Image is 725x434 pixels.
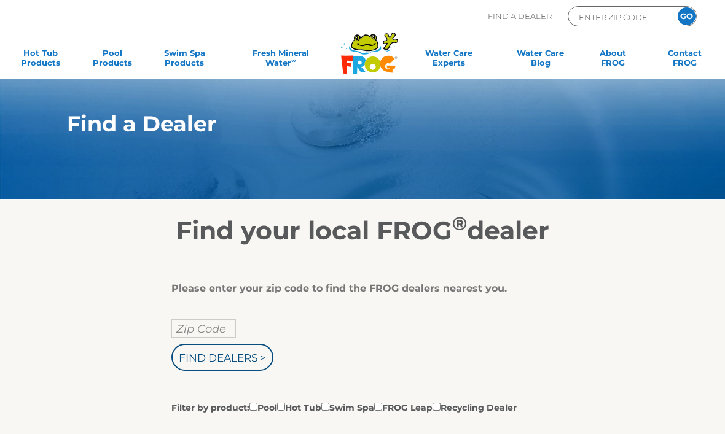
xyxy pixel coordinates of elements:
h1: Find a Dealer [67,112,614,136]
input: Find Dealers > [171,344,273,371]
a: ContactFROG [657,48,713,72]
a: Fresh MineralWater∞ [229,48,333,72]
input: Zip Code Form [578,10,660,24]
input: Filter by product:PoolHot TubSwim SpaFROG LeapRecycling Dealer [277,403,285,411]
input: Filter by product:PoolHot TubSwim SpaFROG LeapRecycling Dealer [433,403,441,411]
sup: ® [452,212,467,235]
input: Filter by product:PoolHot TubSwim SpaFROG LeapRecycling Dealer [374,403,382,411]
input: Filter by product:PoolHot TubSwim SpaFROG LeapRecycling Dealer [321,403,329,411]
a: Hot TubProducts [12,48,68,72]
a: PoolProducts [84,48,140,72]
p: Find A Dealer [488,6,552,26]
input: Filter by product:PoolHot TubSwim SpaFROG LeapRecycling Dealer [249,403,257,411]
sup: ∞ [291,57,296,64]
input: GO [678,7,696,25]
a: Water CareExperts [401,48,496,72]
label: Filter by product: Pool Hot Tub Swim Spa FROG Leap Recycling Dealer [171,400,517,414]
div: Please enter your zip code to find the FROG dealers nearest you. [171,282,544,295]
h2: Find your local FROG dealer [49,215,676,246]
a: Water CareBlog [512,48,568,72]
a: AboutFROG [585,48,641,72]
a: Swim SpaProducts [157,48,213,72]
